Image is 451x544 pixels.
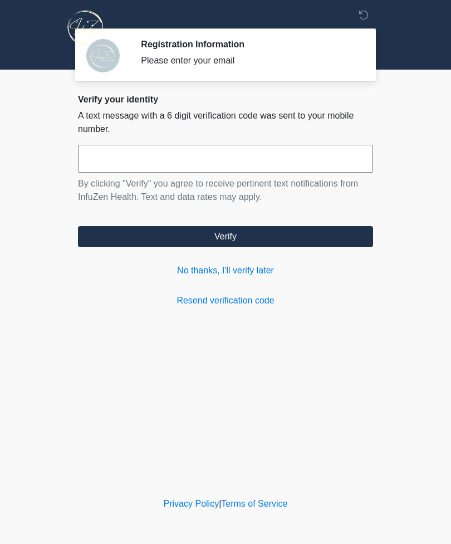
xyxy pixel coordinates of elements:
[78,94,373,105] h2: Verify your identity
[86,39,120,72] img: Agent Avatar
[78,226,373,247] button: Verify
[141,54,356,67] div: Please enter your email
[78,264,373,277] a: No thanks, I'll verify later
[78,177,373,204] p: By clicking "Verify" you agree to receive pertinent text notifications from InfuZen Health. Text ...
[164,499,219,508] a: Privacy Policy
[67,8,105,47] img: InfuZen Health Logo
[221,499,287,508] a: Terms of Service
[78,109,373,136] p: A text message with a 6 digit verification code was sent to your mobile number.
[78,294,373,307] a: Resend verification code
[219,499,221,508] a: |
